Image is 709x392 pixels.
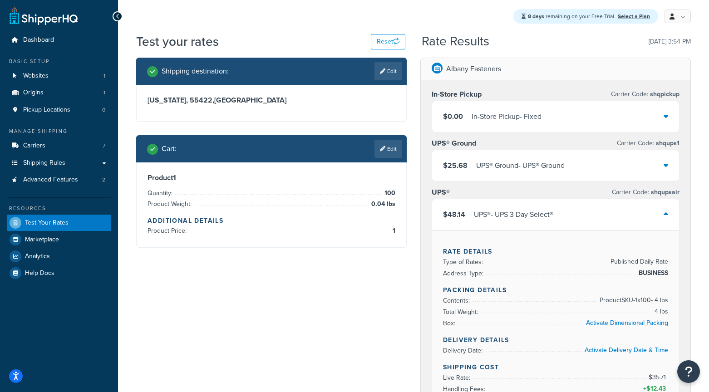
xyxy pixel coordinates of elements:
div: In-Store Pickup - Fixed [472,110,542,123]
a: Marketplace [7,231,111,248]
li: Pickup Locations [7,102,111,118]
p: [DATE] 3:54 PM [649,35,691,48]
p: Albany Fasteners [446,63,501,75]
span: Origins [23,89,44,97]
a: Select a Plan [618,12,650,20]
h2: Rate Results [422,34,489,49]
span: 4 lbs [652,306,668,317]
span: Address Type: [443,269,486,278]
span: Total Weight: [443,307,480,317]
button: Open Resource Center [677,360,700,383]
span: 0.04 lbs [369,199,395,210]
h4: Delivery Details [443,335,668,345]
span: Carriers [23,142,45,150]
h2: Cart : [162,145,177,153]
a: Advanced Features2 [7,171,111,188]
span: $25.68 [443,160,468,171]
h3: Product 1 [148,173,395,182]
span: Advanced Features [23,176,78,184]
span: Product Price: [148,226,189,235]
h2: Shipping destination : [162,67,229,75]
span: 0 [102,106,105,114]
span: Pickup Locations [23,106,70,114]
h4: Rate Details [443,247,668,256]
a: Origins1 [7,84,111,101]
button: Reset [371,34,405,49]
span: 100 [382,188,395,199]
div: Resources [7,205,111,212]
a: Edit [374,62,402,80]
span: 7 [103,142,105,150]
span: $35.71 [649,372,668,382]
strong: 8 days [528,12,544,20]
span: shqupsair [649,187,679,197]
a: Dashboard [7,32,111,49]
a: Test Your Rates [7,215,111,231]
span: Shipping Rules [23,159,65,167]
span: Published Daily Rate [608,256,668,267]
a: Edit [374,140,402,158]
p: Carrier Code: [611,88,679,101]
h4: Additional Details [148,216,395,225]
div: Basic Setup [7,58,111,65]
h3: UPS® [432,188,450,197]
span: shqpickup [648,89,679,99]
li: Origins [7,84,111,101]
h4: Shipping Cost [443,363,668,372]
a: Shipping Rules [7,155,111,171]
h4: Packing Details [443,285,668,295]
a: Pickup Locations0 [7,102,111,118]
span: $0.00 [443,111,463,122]
h1: Test your rates [136,33,219,50]
a: Help Docs [7,265,111,281]
span: $48.14 [443,209,465,220]
span: Live Rate: [443,373,473,382]
span: Test Your Rates [25,219,69,227]
span: Box: [443,318,458,328]
a: Activate Dimensional Packing [586,318,668,328]
span: 2 [102,176,105,184]
div: Manage Shipping [7,127,111,135]
li: Websites [7,68,111,84]
span: Quantity: [148,188,175,198]
div: UPS® - UPS 3 Day Select® [474,208,553,221]
span: Product SKU-1 x 100 - 4 lbs [597,295,668,306]
span: shqups1 [654,138,679,148]
span: 1 [103,89,105,97]
div: UPS® Ground - UPS® Ground [476,159,565,172]
a: Websites1 [7,68,111,84]
span: 1 [390,225,395,236]
span: Analytics [25,253,50,260]
h3: [US_STATE], 55422 , [GEOGRAPHIC_DATA] [148,96,395,105]
p: Carrier Code: [617,137,679,150]
span: Product Weight: [148,199,194,209]
li: Advanced Features [7,171,111,188]
span: Delivery Date: [443,346,485,355]
h3: In-Store Pickup [432,90,482,99]
a: Analytics [7,248,111,265]
a: Carriers7 [7,137,111,154]
span: Type of Rates: [443,257,485,267]
span: 1 [103,72,105,80]
span: Help Docs [25,269,54,277]
span: remaining on your Free Trial [528,12,615,20]
span: Dashboard [23,36,54,44]
span: Marketplace [25,236,59,244]
span: Contents: [443,296,472,305]
span: Websites [23,72,49,80]
a: Activate Delivery Date & Time [585,345,668,355]
li: Carriers [7,137,111,154]
p: Carrier Code: [612,186,679,199]
h3: UPS® Ground [432,139,476,148]
span: BUSINESS [636,268,668,279]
